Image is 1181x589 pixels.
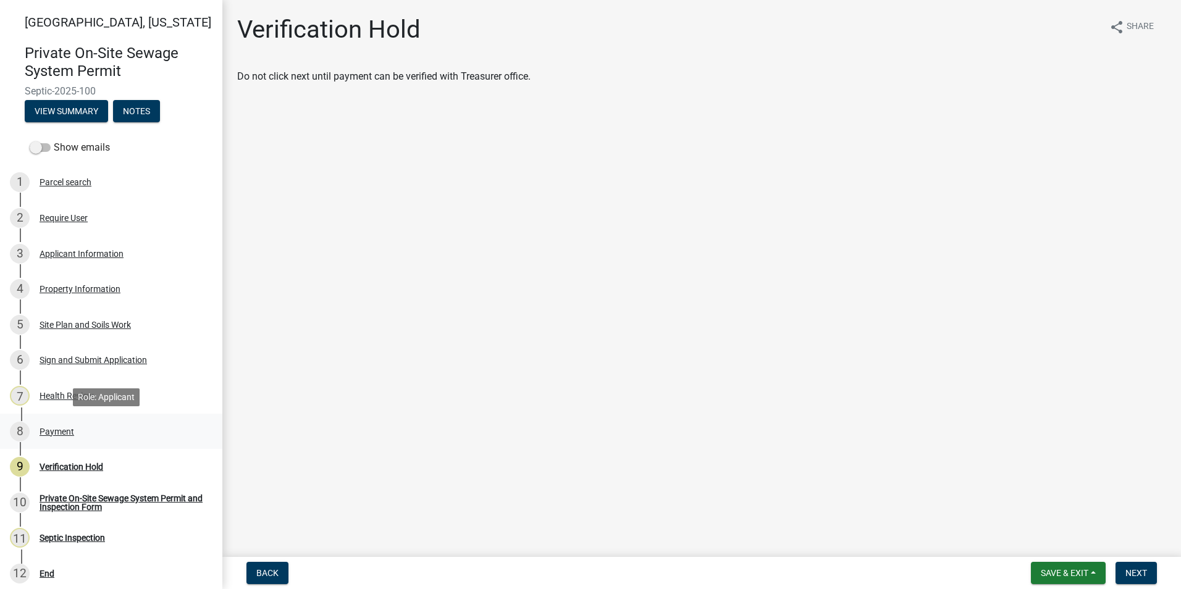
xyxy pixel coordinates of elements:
div: 9 [10,457,30,477]
button: Back [246,562,288,584]
div: 7 [10,386,30,406]
wm-modal-confirm: Summary [25,107,108,117]
label: Show emails [30,140,110,155]
div: Property Information [40,285,120,293]
div: Health Review [40,391,94,400]
div: 12 [10,564,30,583]
button: Next [1116,562,1157,584]
div: Site Plan and Soils Work [40,320,131,329]
div: Parcel search [40,178,91,186]
button: Save & Exit [1031,562,1106,584]
div: 8 [10,422,30,441]
div: Require User [40,214,88,222]
span: Share [1127,20,1154,35]
div: 2 [10,208,30,228]
h1: Verification Hold [237,15,421,44]
span: Back [256,568,279,578]
div: Applicant Information [40,249,124,258]
wm-modal-confirm: Notes [113,107,160,117]
div: Sign and Submit Application [40,356,147,364]
div: End [40,569,54,578]
div: 1 [10,172,30,192]
div: 11 [10,528,30,548]
span: Save & Exit [1041,568,1088,578]
div: Payment [40,427,74,436]
div: 4 [10,279,30,299]
div: 10 [10,493,30,512]
div: 6 [10,350,30,370]
span: Septic-2025-100 [25,85,198,97]
div: Private On-Site Sewage System Permit and Inspection Form [40,494,203,511]
div: 5 [10,315,30,335]
div: Role: Applicant [73,388,140,406]
div: 3 [10,244,30,264]
span: [GEOGRAPHIC_DATA], [US_STATE] [25,15,211,30]
div: Septic Inspection [40,533,105,542]
i: share [1109,20,1124,35]
p: Do not click next until payment can be verified with Treasurer office. [237,69,1166,84]
h4: Private On-Site Sewage System Permit [25,44,212,80]
span: Next [1125,568,1147,578]
button: Notes [113,100,160,122]
div: Verification Hold [40,462,103,471]
button: shareShare [1099,15,1164,39]
button: View Summary [25,100,108,122]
